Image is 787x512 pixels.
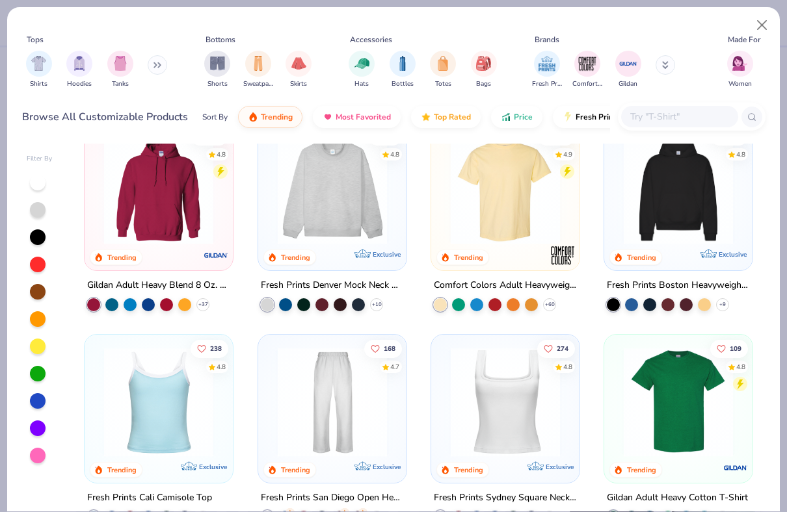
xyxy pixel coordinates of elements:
[629,109,729,124] input: Try "T-Shirt"
[27,154,53,164] div: Filter By
[572,51,602,89] button: filter button
[532,51,562,89] div: filter for Fresh Prints
[373,463,401,471] span: Exclusive
[390,149,399,159] div: 4.8
[434,277,577,294] div: Comfort Colors Adult Heavyweight T-Shirt
[354,56,369,71] img: Hats Image
[290,79,307,89] span: Skirts
[286,51,312,89] div: filter for Skirts
[238,106,302,128] button: Trending
[615,51,641,89] button: filter button
[261,112,293,122] span: Trending
[217,363,226,372] div: 4.8
[576,112,643,122] span: Fresh Prints Flash
[619,79,637,89] span: Gildan
[373,250,401,259] span: Exclusive
[87,490,212,506] div: Fresh Prints Cali Camisole Top
[535,34,559,45] div: Brands
[444,135,567,244] img: 029b8af0-80e6-406f-9fdc-fdf898547912
[390,51,416,89] button: filter button
[567,135,689,244] img: e55d29c3-c55d-459c-bfd9-9b1c499ab3c6
[444,348,567,457] img: 94a2aa95-cd2b-4983-969b-ecd512716e9a
[607,490,748,506] div: Gildan Adult Heavy Cotton T-Shirt
[553,106,703,128] button: Fresh Prints Flash
[550,242,576,268] img: Comfort Colors logo
[354,79,369,89] span: Hats
[261,490,404,506] div: Fresh Prints San Diego Open Heavyweight Sweatpants
[31,56,46,71] img: Shirts Image
[98,348,220,457] img: a25d9891-da96-49f3-a35e-76288174bf3a
[371,301,381,309] span: + 10
[66,51,92,89] div: filter for Hoodies
[421,112,431,122] img: TopRated.gif
[107,51,133,89] button: filter button
[617,348,740,457] img: db319196-8705-402d-8b46-62aaa07ed94f
[291,56,306,71] img: Skirts Image
[578,54,597,73] img: Comfort Colors Image
[204,51,230,89] button: filter button
[710,127,748,145] button: Like
[367,127,401,145] button: Like
[736,149,745,159] div: 4.8
[393,135,516,244] img: a90f7c54-8796-4cb2-9d6e-4e9644cfe0fe
[434,490,577,506] div: Fresh Prints Sydney Square Neck Tank Top
[537,127,575,145] button: Like
[87,277,230,294] div: Gildan Adult Heavy Blend 8 Oz. 50/50 Hooded Sweatshirt
[728,34,760,45] div: Made For
[207,79,228,89] span: Shorts
[563,149,572,159] div: 4.9
[532,51,562,89] button: filter button
[727,51,753,89] div: filter for Women
[202,111,228,123] div: Sort By
[719,301,726,309] span: + 9
[537,340,575,358] button: Like
[107,51,133,89] div: filter for Tanks
[271,348,393,457] img: df5250ff-6f61-4206-a12c-24931b20f13c
[26,51,52,89] button: filter button
[206,34,235,45] div: Bottoms
[476,79,491,89] span: Bags
[390,363,399,372] div: 4.7
[243,51,273,89] div: filter for Sweatpants
[390,51,416,89] div: filter for Bottles
[544,301,554,309] span: + 60
[736,363,745,372] div: 4.8
[392,79,414,89] span: Bottles
[723,455,749,481] img: Gildan logo
[98,135,220,244] img: 01756b78-01f6-4cc6-8d8a-3c30c1a0c8ac
[204,242,230,268] img: Gildan logo
[349,51,375,89] button: filter button
[198,301,208,309] span: + 37
[732,56,747,71] img: Women Image
[435,79,451,89] span: Totes
[730,346,741,352] span: 109
[563,363,572,372] div: 4.8
[200,463,228,471] span: Exclusive
[191,127,228,145] button: Like
[286,51,312,89] button: filter button
[471,51,497,89] button: filter button
[563,112,573,122] img: flash.gif
[66,51,92,89] button: filter button
[349,51,375,89] div: filter for Hats
[248,112,258,122] img: trending.gif
[532,79,562,89] span: Fresh Prints
[30,79,47,89] span: Shirts
[471,51,497,89] div: filter for Bags
[750,13,775,38] button: Close
[113,56,127,71] img: Tanks Image
[572,79,602,89] span: Comfort Colors
[436,56,450,71] img: Totes Image
[476,56,490,71] img: Bags Image
[617,135,740,244] img: 91acfc32-fd48-4d6b-bdad-a4c1a30ac3fc
[243,79,273,89] span: Sweatpants
[727,51,753,89] button: filter button
[567,348,689,457] img: 63ed7c8a-03b3-4701-9f69-be4b1adc9c5f
[112,79,129,89] span: Tanks
[393,348,516,457] img: cab69ba6-afd8-400d-8e2e-70f011a551d3
[719,250,747,259] span: Exclusive
[430,51,456,89] div: filter for Totes
[67,79,92,89] span: Hoodies
[546,463,574,471] span: Exclusive
[22,109,188,125] div: Browse All Customizable Products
